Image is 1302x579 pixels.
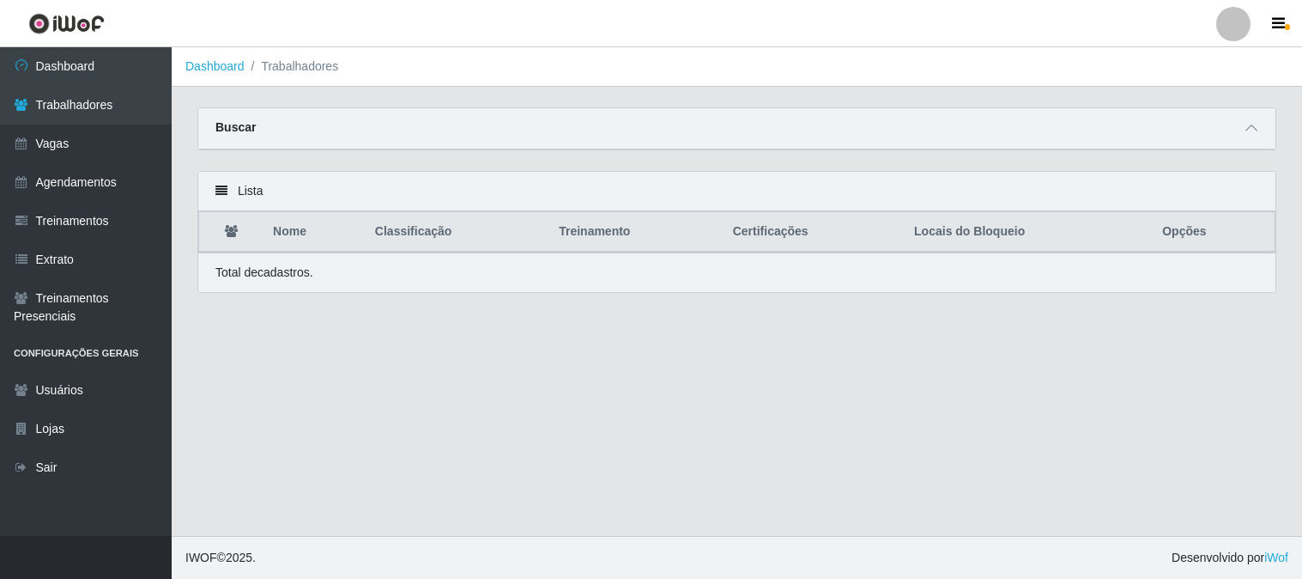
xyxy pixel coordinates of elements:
[215,120,256,134] strong: Buscar
[198,172,1275,211] div: Lista
[245,58,339,76] li: Trabalhadores
[263,212,365,253] th: Nome
[1172,549,1288,567] span: Desenvolvido por
[172,47,1302,87] nav: breadcrumb
[723,212,904,253] th: Certificações
[548,212,723,253] th: Treinamento
[1264,551,1288,564] a: iWof
[185,551,217,564] span: IWOF
[215,264,313,282] p: Total de cadastros.
[904,212,1152,253] th: Locais do Bloqueio
[185,549,256,567] span: © 2025 .
[28,13,105,34] img: CoreUI Logo
[1152,212,1275,253] th: Opções
[365,212,548,253] th: Classificação
[185,59,245,73] a: Dashboard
